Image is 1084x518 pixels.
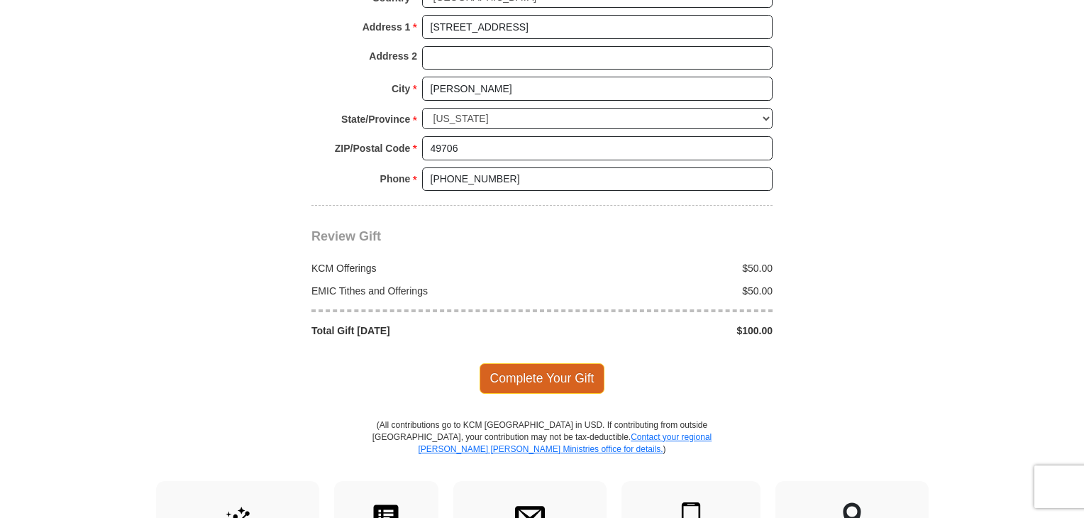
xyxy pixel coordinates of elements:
strong: Address 1 [363,17,411,37]
a: Contact your regional [PERSON_NAME] [PERSON_NAME] Ministries office for details. [418,432,712,454]
p: (All contributions go to KCM [GEOGRAPHIC_DATA] in USD. If contributing from outside [GEOGRAPHIC_D... [372,419,712,481]
span: Complete Your Gift [480,363,605,393]
strong: ZIP/Postal Code [335,138,411,158]
div: KCM Offerings [304,261,543,275]
strong: City [392,79,410,99]
strong: Phone [380,169,411,189]
strong: State/Province [341,109,410,129]
div: $50.00 [542,284,780,298]
div: $50.00 [542,261,780,275]
div: Total Gift [DATE] [304,324,543,338]
span: Review Gift [311,229,381,243]
div: EMIC Tithes and Offerings [304,284,543,298]
div: $100.00 [542,324,780,338]
strong: Address 2 [369,46,417,66]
